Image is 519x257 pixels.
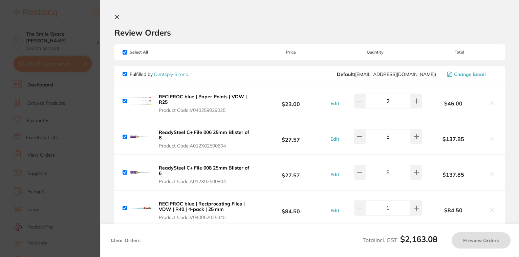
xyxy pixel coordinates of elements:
button: RECIPROC blue | Paper Points | VDW | R25 Product Code:V040259029025 [157,94,254,113]
b: RECIPROC blue | Paper Points | VDW | R25 [159,94,247,105]
b: $137.85 [422,172,484,178]
button: ReadySteel C+ File 008 25mm Blister of 6 Product Code:A012X02500804 [157,165,254,184]
img: eHJ2b29zMQ [130,126,151,147]
span: Product Code: V040052025040 [159,215,252,220]
span: Price [254,50,328,55]
span: Total Incl. GST [363,237,437,243]
b: ReadySteel C+ File 008 25mm Blister of 6 [159,165,249,176]
b: Default [337,71,354,77]
img: MDJwNG9iYw [130,90,151,112]
span: Product Code: A012X02500604 [159,143,252,149]
button: Preview Orders [452,232,511,249]
span: Change Email [454,72,486,77]
b: $27.57 [254,131,328,143]
span: Product Code: V040259029025 [159,107,252,113]
button: RECIPROC blue | Reciprocating Files | VDW | R40 | 4-pack | 25 mm Product Code:V040052025040 [157,201,254,220]
b: $84.50 [422,207,484,213]
a: Dentsply Sirona [154,71,188,77]
img: eXIxbzJxZg [130,161,151,183]
b: $2,163.08 [400,234,437,244]
button: Clear Orders [109,232,143,249]
button: Edit [328,136,341,142]
b: $137.85 [422,136,484,142]
b: $27.57 [254,166,328,179]
b: ReadySteel C+ File 006 25mm Blister of 6 [159,129,249,141]
img: YjR5OWUyMQ [130,197,151,219]
p: Fulfilled by [130,72,188,77]
b: $46.00 [422,100,484,106]
span: Quantity [328,50,422,55]
button: Edit [328,172,341,178]
span: Total [422,50,497,55]
button: ReadySteel C+ File 006 25mm Blister of 6 Product Code:A012X02500604 [157,129,254,149]
span: Select All [123,50,190,55]
button: Edit [328,207,341,214]
button: Edit [328,100,341,106]
span: clientservices@dentsplysirona.com [337,72,436,77]
h2: Review Orders [114,27,505,38]
span: Product Code: A012X02500804 [159,179,252,184]
b: $23.00 [254,95,328,107]
button: Change Email [445,71,497,77]
b: $84.50 [254,202,328,214]
b: RECIPROC blue | Reciprocating Files | VDW | R40 | 4-pack | 25 mm [159,201,245,212]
